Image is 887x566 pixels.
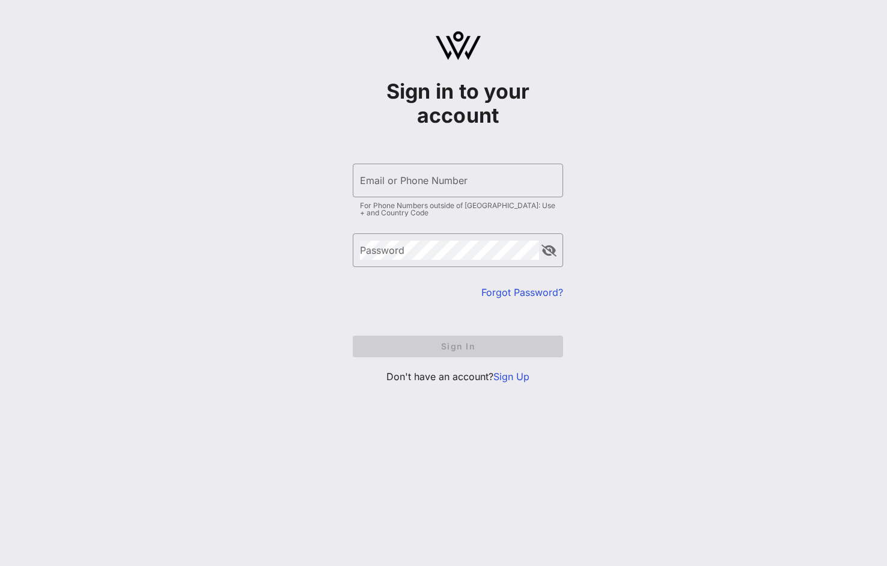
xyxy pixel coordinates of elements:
a: Sign Up [493,371,529,383]
button: append icon [541,245,556,257]
p: Don't have an account? [353,369,563,384]
div: For Phone Numbers outside of [GEOGRAPHIC_DATA]: Use + and Country Code [360,202,556,217]
h1: Sign in to your account [353,79,563,128]
a: Forgot Password? [481,286,563,298]
img: logo.svg [436,31,481,60]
